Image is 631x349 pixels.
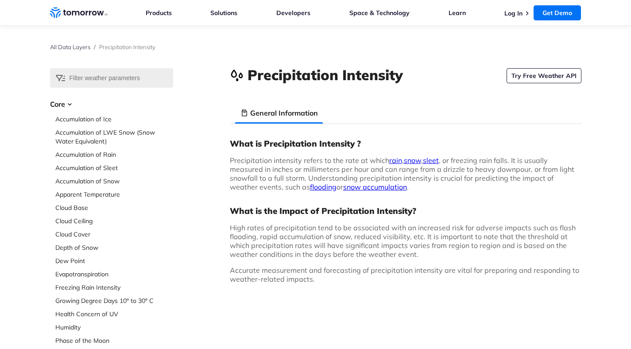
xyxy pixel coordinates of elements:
h3: Core [50,99,173,109]
a: sleet [423,156,439,165]
a: flooding [310,182,337,191]
a: Cloud Base [55,203,173,212]
a: Solutions [210,9,237,17]
h1: Precipitation Intensity [248,65,403,85]
span: Accurate measurement and forecasting of precipitation intensity are vital for preparing and respo... [230,266,579,283]
a: Accumulation of Rain [55,150,173,159]
a: Apparent Temperature [55,190,173,199]
a: Evapotranspiration [55,270,173,279]
a: rain [389,156,402,165]
input: Filter weather parameters [50,68,173,88]
a: Space & Technology [349,9,410,17]
a: snow accumulation [343,182,407,191]
a: snow [404,156,421,165]
h3: What is the Impact of Precipitation Intensity? [230,206,581,216]
a: Accumulation of Sleet [55,163,173,172]
a: Phase of the Moon [55,336,173,345]
a: Log In [504,9,523,17]
h3: General Information [250,108,318,118]
span: High rates of precipitation tend to be associated with an increased risk for adverse impacts such... [230,223,576,259]
h3: What is Precipitation Intensity ? [230,138,581,149]
a: Accumulation of LWE Snow (Snow Water Equivalent) [55,128,173,146]
a: Learn [449,9,466,17]
a: Cloud Cover [55,230,173,239]
a: Freezing Rain Intensity [55,283,173,292]
a: Accumulation of Snow [55,177,173,186]
a: Accumulation of Ice [55,115,173,124]
a: Developers [276,9,310,17]
li: General Information [235,102,323,124]
a: All Data Layers [50,43,90,50]
span: Precipitation intensity refers to the rate at which , , , or freezing rain falls. It is usually m... [230,156,574,191]
a: Get Demo [534,5,581,20]
a: Health Concern of UV [55,310,173,318]
a: Dew Point [55,256,173,265]
a: Try Free Weather API [507,68,581,83]
span: / [94,43,96,50]
a: Cloud Ceiling [55,217,173,225]
a: Products [146,9,172,17]
a: Depth of Snow [55,243,173,252]
a: Home link [50,6,108,19]
a: Humidity [55,323,173,332]
span: Precipitation Intensity [99,43,155,50]
a: Growing Degree Days 10° to 30° C [55,296,173,305]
